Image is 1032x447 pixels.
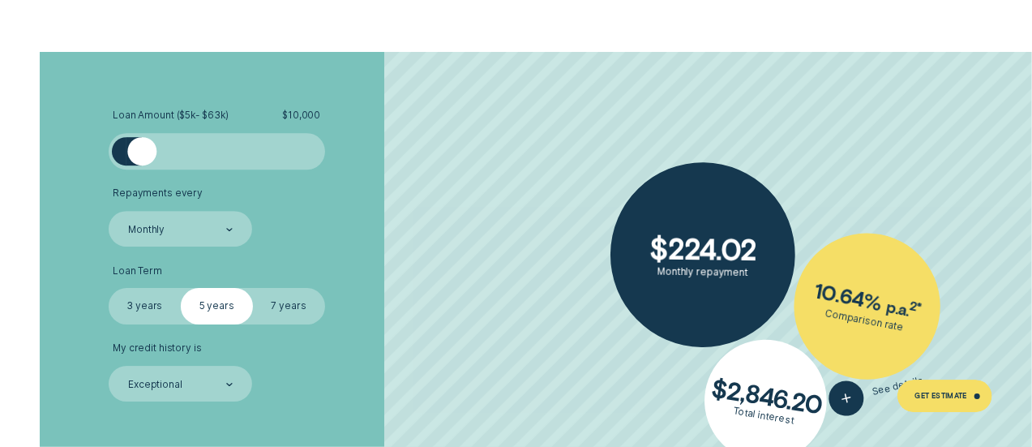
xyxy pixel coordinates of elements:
[113,187,203,200] span: Repayments every
[113,110,229,122] span: Loan Amount ( $5k - $63k )
[253,288,325,324] label: 7 years
[282,110,320,122] span: $ 10,000
[113,342,202,355] span: My credit history is
[897,380,993,412] a: Get Estimate
[109,288,181,324] label: 3 years
[871,375,924,398] span: See details
[181,288,253,324] label: 5 years
[825,363,927,419] button: See details
[113,265,162,277] span: Loan Term
[128,379,182,391] div: Exceptional
[128,224,165,236] div: Monthly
